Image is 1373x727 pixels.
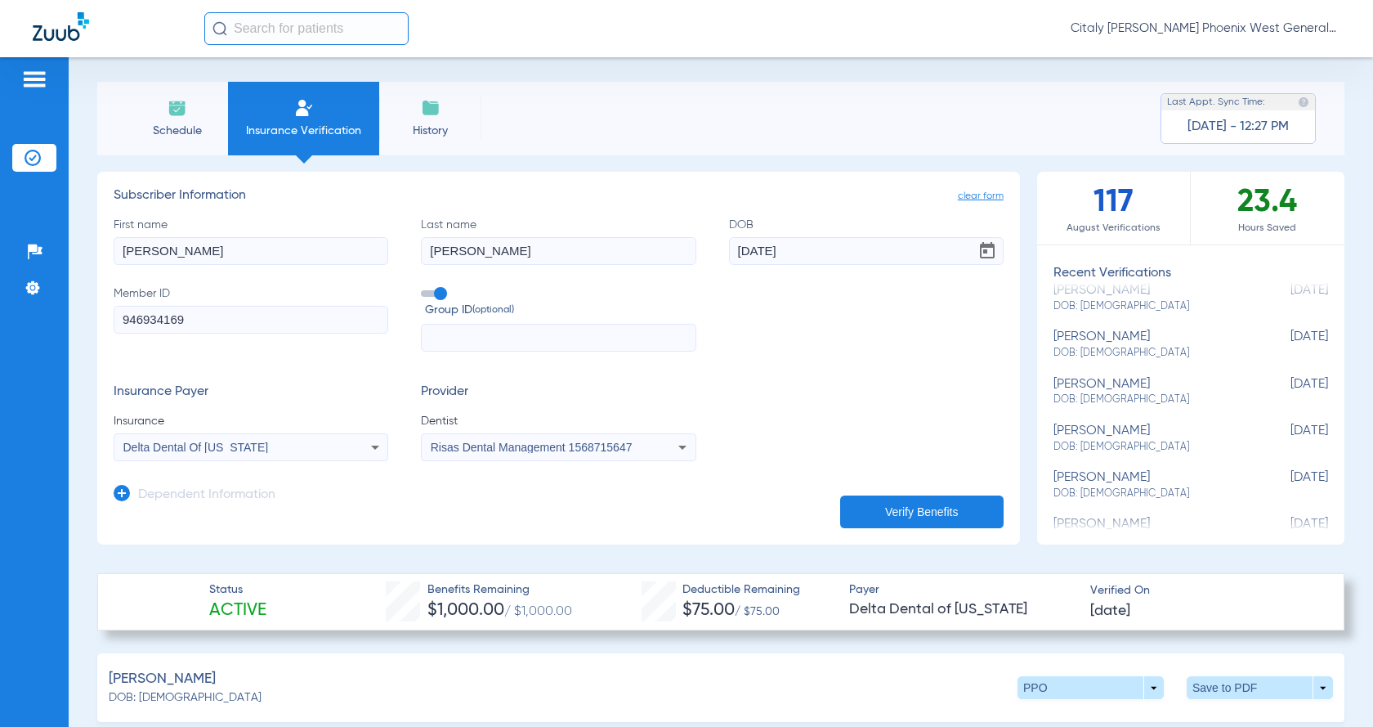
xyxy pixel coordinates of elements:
[209,599,266,622] span: Active
[840,496,1004,528] button: Verify Benefits
[33,12,89,41] img: Zuub Logo
[212,21,227,36] img: Search Icon
[1017,676,1164,699] button: PPO
[240,123,367,139] span: Insurance Verification
[1037,172,1191,245] div: 117
[1053,299,1246,314] span: DOB: [DEMOGRAPHIC_DATA]
[168,98,187,118] img: Schedule
[427,581,572,599] span: Benefits Remaining
[421,98,441,118] img: History
[138,487,275,504] h3: Dependent Information
[421,413,695,429] span: Dentist
[729,237,1004,265] input: DOBOpen calendar
[472,302,514,319] small: (optional)
[114,413,388,429] span: Insurance
[1053,393,1246,407] span: DOB: [DEMOGRAPHIC_DATA]
[294,98,314,118] img: Manual Insurance Verification
[427,602,504,619] span: $1,000.00
[1053,377,1246,407] div: [PERSON_NAME]
[204,12,409,45] input: Search for patients
[1187,119,1289,135] span: [DATE] - 12:27 PM
[114,217,388,265] label: First name
[504,605,572,618] span: / $1,000.00
[1246,330,1328,360] span: [DATE]
[391,123,469,139] span: History
[114,285,388,352] label: Member ID
[1037,266,1344,282] h3: Recent Verifications
[109,689,262,707] span: DOB: [DEMOGRAPHIC_DATA]
[1071,20,1340,37] span: Citaly [PERSON_NAME] Phoenix West General
[425,302,695,319] span: Group ID
[958,188,1004,204] span: clear form
[682,581,800,599] span: Deductible Remaining
[431,441,633,454] span: Risas Dental Management 1568715647
[735,606,780,617] span: / $75.00
[1291,648,1373,727] iframe: Chat Widget
[421,384,695,401] h3: Provider
[1090,582,1317,599] span: Verified On
[123,441,269,454] span: Delta Dental Of [US_STATE]
[729,217,1004,265] label: DOB
[138,123,216,139] span: Schedule
[1037,220,1190,236] span: August Verifications
[109,669,216,689] span: [PERSON_NAME]
[971,235,1004,267] button: Open calendar
[114,237,388,265] input: First name
[682,602,735,619] span: $75.00
[1053,330,1246,360] div: [PERSON_NAME]
[1053,487,1246,501] span: DOB: [DEMOGRAPHIC_DATA]
[114,306,388,334] input: Member ID
[1090,601,1130,622] span: [DATE]
[1246,377,1328,407] span: [DATE]
[1298,96,1309,108] img: last sync help info
[114,188,1004,204] h3: Subscriber Information
[1053,346,1246,361] span: DOB: [DEMOGRAPHIC_DATA]
[1191,172,1344,245] div: 23.4
[1167,94,1265,110] span: Last Appt. Sync Time:
[1053,440,1246,455] span: DOB: [DEMOGRAPHIC_DATA]
[1191,220,1344,236] span: Hours Saved
[1246,424,1328,454] span: [DATE]
[421,217,695,265] label: Last name
[1053,470,1246,500] div: [PERSON_NAME]
[1246,470,1328,500] span: [DATE]
[1187,676,1333,699] button: Save to PDF
[421,237,695,265] input: Last name
[21,70,47,89] img: hamburger-icon
[1053,424,1246,454] div: [PERSON_NAME]
[209,581,266,599] span: Status
[849,599,1076,620] span: Delta Dental of [US_STATE]
[849,581,1076,599] span: Payer
[114,384,388,401] h3: Insurance Payer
